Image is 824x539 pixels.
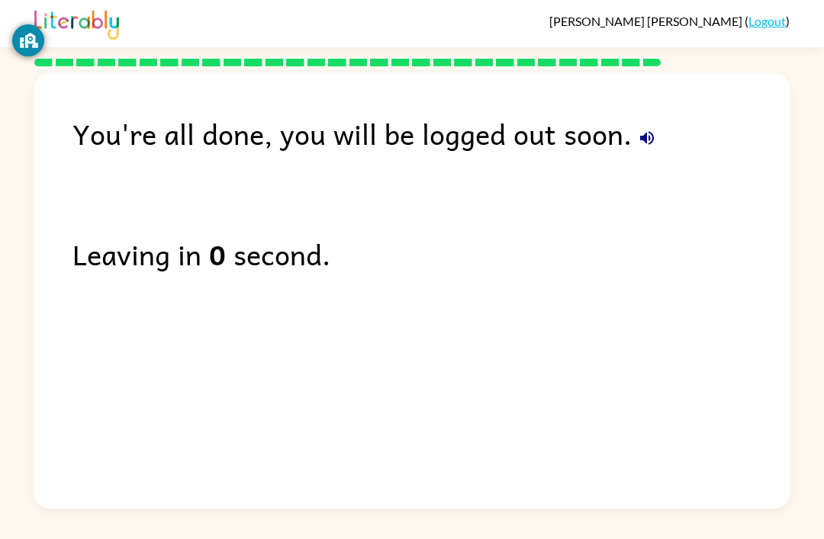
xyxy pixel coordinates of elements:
img: Literably [34,6,119,40]
a: Logout [748,14,786,28]
button: GoGuardian Privacy Information [12,24,44,56]
div: Leaving in second. [72,232,790,276]
span: [PERSON_NAME] [PERSON_NAME] [549,14,745,28]
div: You're all done, you will be logged out soon. [72,111,790,156]
div: ( ) [549,14,790,28]
b: 0 [209,232,226,276]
